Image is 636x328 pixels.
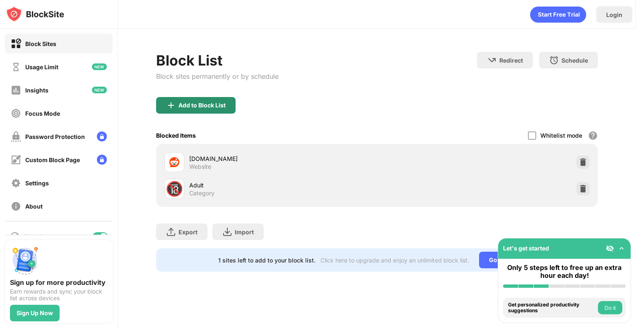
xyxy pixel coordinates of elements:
[97,155,107,165] img: lock-menu.svg
[508,302,596,314] div: Get personalized productivity suggestions
[25,40,56,47] div: Block Sites
[11,155,21,165] img: customize-block-page-off.svg
[320,257,469,264] div: Click here to upgrade and enjoy an unlimited block list.
[503,264,626,279] div: Only 5 steps left to free up an extra hour each day!
[11,39,21,49] img: block-on.svg
[189,181,377,190] div: Adult
[218,257,316,264] div: 1 sites left to add to your block list.
[11,108,21,119] img: focus-off.svg
[10,278,108,287] div: Sign up for more productivity
[11,131,21,142] img: password-protection-off.svg
[503,245,549,252] div: Let's get started
[156,72,279,80] div: Block sites permanently or by schedule
[606,11,622,18] div: Login
[189,190,214,197] div: Category
[156,132,196,139] div: Blocked Items
[617,244,626,253] img: omni-setup-toggle.svg
[189,163,211,170] div: Website
[499,57,523,64] div: Redirect
[561,57,588,64] div: Schedule
[189,154,377,163] div: [DOMAIN_NAME]
[178,228,198,236] div: Export
[166,180,183,197] div: 🔞
[10,231,20,241] img: blocking-icon.svg
[11,201,21,211] img: about-off.svg
[25,180,49,187] div: Settings
[25,63,58,70] div: Usage Limit
[97,131,107,141] img: lock-menu.svg
[235,228,254,236] div: Import
[25,110,60,117] div: Focus Mode
[25,203,43,210] div: About
[156,52,279,69] div: Block List
[530,6,586,23] div: animation
[92,87,107,93] img: new-icon.svg
[92,63,107,70] img: new-icon.svg
[11,178,21,188] img: settings-off.svg
[25,156,80,163] div: Custom Block Page
[169,157,179,167] img: favicons
[25,133,85,140] div: Password Protection
[11,62,21,72] img: time-usage-off.svg
[25,87,48,94] div: Insights
[17,310,53,316] div: Sign Up Now
[178,102,226,109] div: Add to Block List
[11,85,21,95] img: insights-off.svg
[479,252,536,268] div: Go Unlimited
[6,6,64,22] img: logo-blocksite.svg
[606,244,614,253] img: eye-not-visible.svg
[10,288,108,301] div: Earn rewards and sync your block list across devices
[25,233,48,240] div: Blocking
[598,301,622,314] button: Do it
[10,245,40,275] img: push-signup.svg
[540,132,582,139] div: Whitelist mode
